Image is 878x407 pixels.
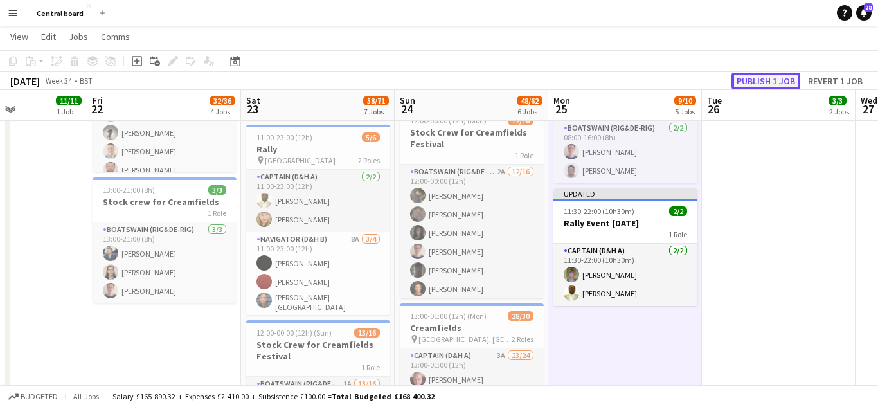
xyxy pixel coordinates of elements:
[93,222,237,303] app-card-role: Boatswain (rig&de-rig)3/313:00-21:00 (8h)[PERSON_NAME][PERSON_NAME][PERSON_NAME]
[103,185,155,195] span: 13:00-21:00 (8h)
[517,96,542,105] span: 48/62
[410,311,487,321] span: 13:00-01:00 (12h) (Mon)
[856,5,872,21] a: 28
[707,95,722,106] span: Tue
[244,102,260,116] span: 23
[42,76,75,86] span: Week 34
[26,1,94,26] button: Central board
[675,107,695,116] div: 5 Jobs
[668,230,687,239] span: 1 Role
[210,96,235,105] span: 32/36
[332,392,435,401] span: Total Budgeted £168 400.32
[56,96,82,105] span: 11/11
[400,322,544,334] h3: Creamfields
[246,125,390,315] app-job-card: 11:00-23:00 (12h)5/6Rally [GEOGRAPHIC_DATA]2 RolesCaptain (D&H A)2/211:00-23:00 (12h)[PERSON_NAME...
[364,107,388,116] div: 7 Jobs
[246,95,260,106] span: Sat
[57,107,81,116] div: 1 Job
[210,107,235,116] div: 4 Jobs
[829,107,849,116] div: 2 Jobs
[101,31,130,42] span: Comms
[10,75,40,87] div: [DATE]
[10,31,28,42] span: View
[69,31,88,42] span: Jobs
[64,28,93,45] a: Jobs
[80,76,93,86] div: BST
[400,95,415,106] span: Sun
[669,206,687,216] span: 2/2
[864,3,873,12] span: 28
[508,311,533,321] span: 28/30
[551,102,570,116] span: 25
[400,108,544,298] app-job-card: 12:00-00:00 (12h) (Mon)12/16Stock Crew for Creamfields Festival1 RoleBoatswain (rig&de-rig)2A12/1...
[96,28,135,45] a: Comms
[564,206,634,216] span: 11:30-22:00 (10h30m)
[93,196,237,208] h3: Stock crew for Creamfields
[208,185,226,195] span: 3/3
[400,127,544,150] h3: Stock Crew for Creamfields Festival
[246,170,390,232] app-card-role: Captain (D&H A)2/211:00-23:00 (12h)[PERSON_NAME][PERSON_NAME]
[91,102,103,116] span: 22
[6,390,60,404] button: Budgeted
[363,96,389,105] span: 58/71
[705,102,722,116] span: 26
[362,132,380,142] span: 5/6
[553,188,697,306] app-job-card: Updated11:30-22:00 (10h30m)2/2Rally Event [DATE]1 RoleCaptain (D&H A)2/211:30-22:00 (10h30m)[PERS...
[41,31,56,42] span: Edit
[208,208,226,218] span: 1 Role
[246,232,390,336] app-card-role: Navigator (D&H B)8A3/411:00-23:00 (12h)[PERSON_NAME][PERSON_NAME][PERSON_NAME][GEOGRAPHIC_DATA]
[36,28,61,45] a: Edit
[398,102,415,116] span: 24
[517,107,542,116] div: 6 Jobs
[859,102,877,116] span: 27
[674,96,696,105] span: 9/10
[21,392,58,401] span: Budgeted
[861,95,877,106] span: Wed
[71,392,102,401] span: All jobs
[512,334,533,344] span: 2 Roles
[418,334,512,344] span: [GEOGRAPHIC_DATA], [GEOGRAPHIC_DATA]
[515,150,533,160] span: 1 Role
[246,339,390,362] h3: Stock Crew for Creamfields Festival
[256,132,312,142] span: 11:00-23:00 (12h)
[112,392,435,401] div: Salary £165 890.32 + Expenses £2 410.00 + Subsistence £100.00 =
[829,96,847,105] span: 3/3
[803,73,868,89] button: Revert 1 job
[358,156,380,165] span: 2 Roles
[731,73,800,89] button: Publish 1 job
[93,177,237,303] app-job-card: 13:00-21:00 (8h)3/3Stock crew for Creamfields1 RoleBoatswain (rig&de-rig)3/313:00-21:00 (8h)[PERS...
[553,121,697,183] app-card-role: Boatswain (rig&de-rig)2/208:00-16:00 (8h)[PERSON_NAME][PERSON_NAME]
[265,156,336,165] span: [GEOGRAPHIC_DATA]
[553,76,697,183] app-job-card: 08:00-16:00 (8h)2/2Stock crew Creamfields1 RoleBoatswain (rig&de-rig)2/208:00-16:00 (8h)[PERSON_N...
[361,363,380,372] span: 1 Role
[553,188,697,199] div: Updated
[553,244,697,306] app-card-role: Captain (D&H A)2/211:30-22:00 (10h30m)[PERSON_NAME][PERSON_NAME]
[553,217,697,229] h3: Rally Event [DATE]
[354,328,380,338] span: 13/16
[553,95,570,106] span: Mon
[93,95,103,106] span: Fri
[5,28,33,45] a: View
[246,143,390,155] h3: Rally
[256,328,332,338] span: 12:00-00:00 (12h) (Sun)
